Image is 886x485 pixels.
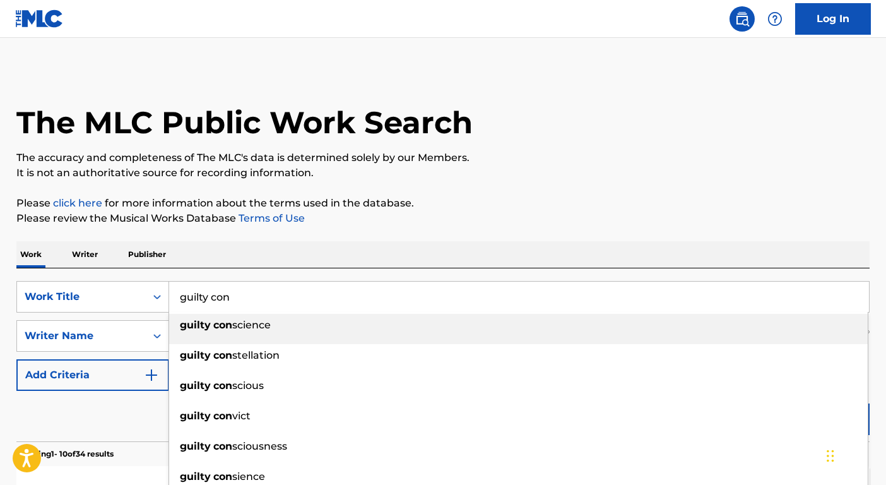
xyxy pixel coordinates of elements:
[16,241,45,268] p: Work
[15,9,64,28] img: MLC Logo
[16,196,870,211] p: Please for more information about the terms used in the database.
[729,6,755,32] a: Public Search
[213,349,232,361] strong: con
[180,349,211,361] strong: guilty
[232,349,280,361] span: stellation
[25,328,138,344] div: Writer Name
[180,440,211,452] strong: guilty
[762,6,788,32] div: Help
[213,410,232,422] strong: con
[232,319,271,331] span: science
[232,470,265,482] span: sience
[16,150,870,165] p: The accuracy and completeness of The MLC's data is determined solely by our Members.
[124,241,170,268] p: Publisher
[823,424,886,485] iframe: Chat Widget
[53,197,102,209] a: click here
[180,410,211,422] strong: guilty
[25,289,138,304] div: Work Title
[180,319,211,331] strong: guilty
[16,359,169,391] button: Add Criteria
[180,380,211,392] strong: guilty
[232,410,251,422] span: vict
[144,368,159,383] img: 9d2ae6d4665cec9f34b9.svg
[213,470,232,482] strong: con
[16,165,870,181] p: It is not an authoritative source for recording information.
[827,437,834,475] div: Drag
[213,380,232,392] strong: con
[16,211,870,226] p: Please review the Musical Works Database
[213,319,232,331] strong: con
[232,440,287,452] span: sciousness
[236,212,305,224] a: Terms of Use
[767,11,783,27] img: help
[16,281,870,441] form: Search Form
[16,448,114,460] p: Showing 1 - 10 of 34 results
[16,104,473,141] h1: The MLC Public Work Search
[795,3,871,35] a: Log In
[213,440,232,452] strong: con
[68,241,102,268] p: Writer
[180,470,211,482] strong: guilty
[735,11,750,27] img: search
[232,380,264,392] span: scious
